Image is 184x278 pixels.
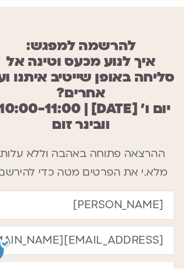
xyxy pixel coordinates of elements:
p: ההרצאה פתוחה באהבה וללא עלות. מלא.י את הפרטים מטה כדי להירשם: [8,168,176,200]
input: שם פרטי [8,209,176,235]
h2: להרשמה למפגש: איך לנוע מכעס וטינה אל סליחה באופן שייטיב איתנו ועם אחרים? יום ו׳ [DATE] | 10:00-11... [8,73,176,157]
img: תודעה בריאה [10,14,47,26]
input: אימייל [8,240,176,266]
